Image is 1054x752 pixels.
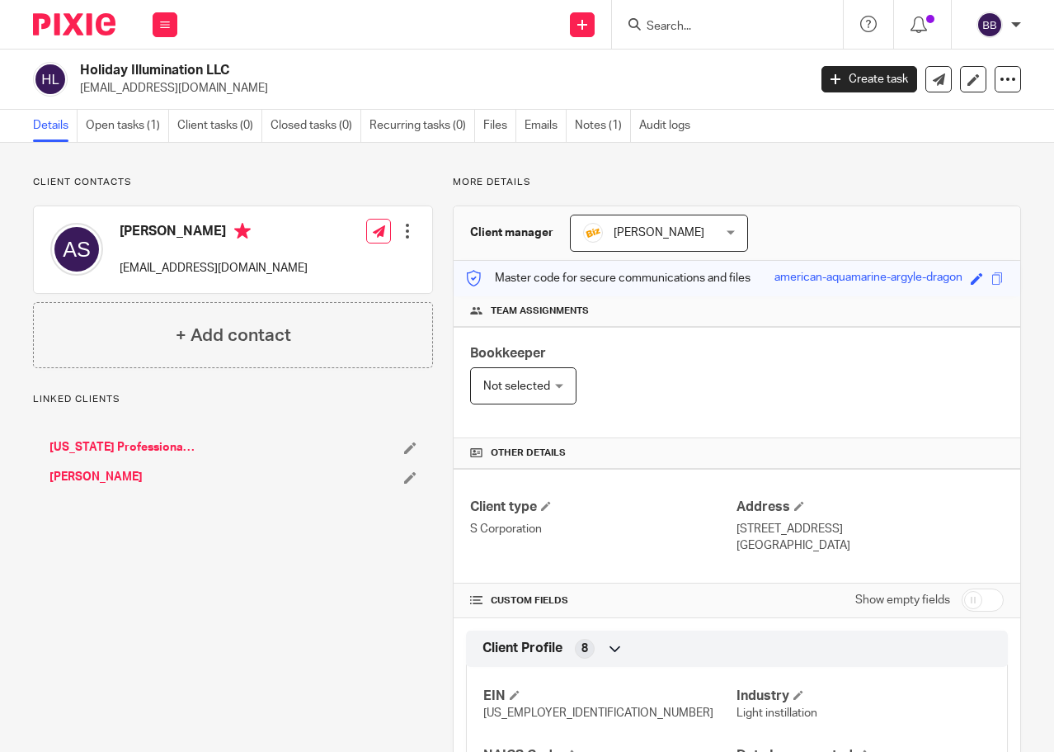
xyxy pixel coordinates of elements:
h4: EIN [483,688,737,705]
h4: Address [736,499,1004,516]
h2: Holiday Illumination LLC [80,62,653,79]
span: Team assignments [491,305,589,318]
p: More details [453,176,1021,189]
h4: Industry [736,688,990,705]
a: [PERSON_NAME] [49,469,143,485]
a: Create task [821,66,917,92]
span: [US_EMPLOYER_IDENTIFICATION_NUMBER] [483,707,713,719]
a: Audit logs [639,110,699,142]
span: Not selected [483,381,550,392]
p: [STREET_ADDRESS] [736,521,1004,537]
h4: Client type [470,499,737,516]
h4: CUSTOM FIELDS [470,594,737,608]
label: Show empty fields [855,592,950,608]
h4: [PERSON_NAME] [120,223,308,244]
a: Open tasks (1) [86,110,169,142]
p: [EMAIL_ADDRESS][DOMAIN_NAME] [120,260,308,277]
span: [PERSON_NAME] [614,227,704,239]
p: [GEOGRAPHIC_DATA] [736,537,1004,554]
a: Client tasks (0) [177,110,262,142]
p: S Corporation [470,521,737,537]
span: 8 [581,641,588,657]
span: Client Profile [482,640,562,657]
h3: Client manager [470,225,553,241]
img: Pixie [33,13,115,35]
p: [EMAIL_ADDRESS][DOMAIN_NAME] [80,80,797,97]
a: Details [33,110,78,142]
span: Bookkeeper [470,347,546,360]
span: Light instillation [736,707,817,719]
h4: + Add contact [176,323,291,348]
a: Closed tasks (0) [271,110,361,142]
p: Client contacts [33,176,433,189]
img: siteIcon.png [583,223,603,243]
a: Emails [525,110,567,142]
p: Linked clients [33,393,433,406]
img: svg%3E [50,223,103,276]
a: Notes (1) [575,110,631,142]
a: [US_STATE] Professional Window Cleaning [49,439,196,456]
p: Master code for secure communications and files [466,270,751,286]
a: Recurring tasks (0) [369,110,475,142]
img: svg%3E [33,62,68,97]
span: Other details [491,447,566,460]
img: svg%3E [976,12,1003,38]
input: Search [645,20,793,35]
i: Primary [234,223,251,239]
a: Files [483,110,516,142]
div: american-aquamarine-argyle-dragon [774,269,962,288]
